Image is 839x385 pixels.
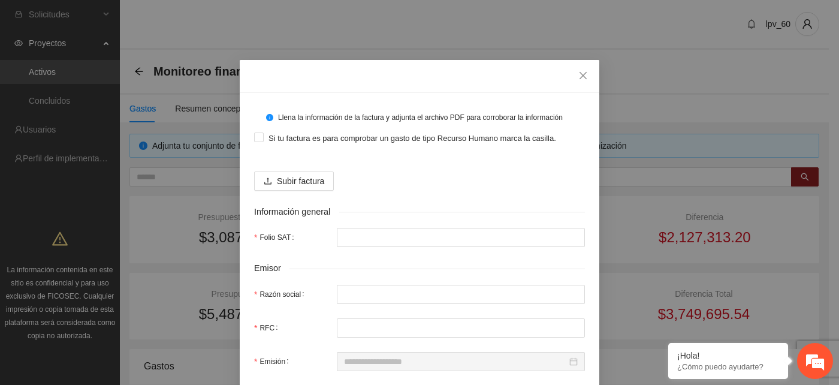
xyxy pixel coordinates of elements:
[254,228,299,247] label: Folio SAT:
[677,351,779,360] div: ¡Hola!
[254,172,334,191] button: uploadSubir factura
[254,285,309,304] label: Razón social:
[578,71,588,80] span: close
[337,318,585,338] input: RFC:
[254,318,282,338] label: RFC:
[278,112,576,124] div: Llena la información de la factura y adjunta el archivo PDF para corroborar la información
[677,362,779,371] p: ¿Cómo puedo ayudarte?
[337,228,585,247] input: Folio SAT:
[277,175,324,188] span: Subir factura
[567,60,599,92] button: Close
[254,176,334,186] span: uploadSubir factura
[337,285,585,304] input: Razón social:
[254,261,289,275] span: Emisor
[344,355,567,368] input: Emisión:
[266,114,273,121] span: info-circle
[264,133,561,145] span: Si tu factura es para comprobar un gasto de tipo Recurso Humano marca la casilla.
[254,205,339,219] span: Información general
[264,177,272,187] span: upload
[254,352,293,371] label: Emisión:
